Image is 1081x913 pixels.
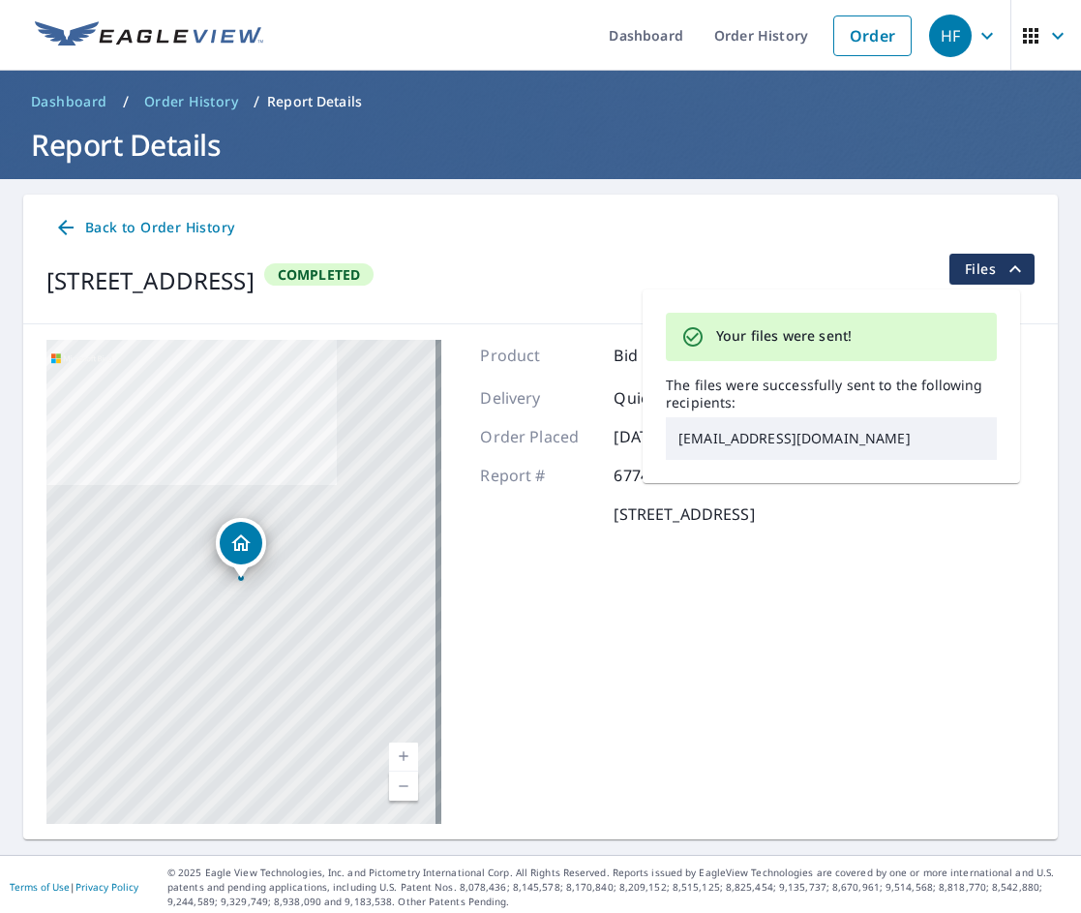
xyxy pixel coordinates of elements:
p: Report # [480,464,596,487]
div: HF [929,15,972,57]
p: Bid Perfect [614,344,696,367]
p: [STREET_ADDRESS] [614,502,754,526]
h1: Report Details [23,125,1058,165]
p: [DATE] [614,425,730,448]
span: Back to Order History [54,216,234,240]
div: [STREET_ADDRESS] [46,263,255,298]
a: Back to Order History [46,210,242,246]
a: Terms of Use [10,880,70,894]
a: Current Level 17, Zoom Out [389,772,418,801]
span: Files [965,258,1027,281]
span: Completed [266,265,373,284]
a: Current Level 17, Zoom In [389,743,418,772]
img: EV Logo [35,21,263,50]
span: Dashboard [31,92,107,111]
li: / [123,90,129,113]
p: Delivery [480,386,596,410]
p: | [10,881,138,893]
p: Order Placed [480,425,596,448]
div: Your files were sent! [716,319,852,355]
span: Order History [144,92,238,111]
a: Privacy Policy [75,880,138,894]
nav: breadcrumb [23,86,1058,117]
div: Dropped pin, building 1, Residential property, 13663 54th St N West Palm Beach, FL 33411 [216,518,266,578]
a: Order [833,15,912,56]
p: Quick [614,386,730,410]
a: Dashboard [23,86,115,117]
a: Order History [136,86,246,117]
button: filesDropdownBtn-67749032 [948,254,1035,285]
p: Product [480,344,596,367]
li: / [254,90,259,113]
p: © 2025 Eagle View Technologies, Inc. and Pictometry International Corp. All Rights Reserved. Repo... [167,866,1071,909]
p: 67749032 [614,464,730,487]
p: [EMAIL_ADDRESS][DOMAIN_NAME] [666,417,997,460]
p: Report Details [267,92,362,111]
p: The files were successfully sent to the following recipients: [666,377,997,411]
